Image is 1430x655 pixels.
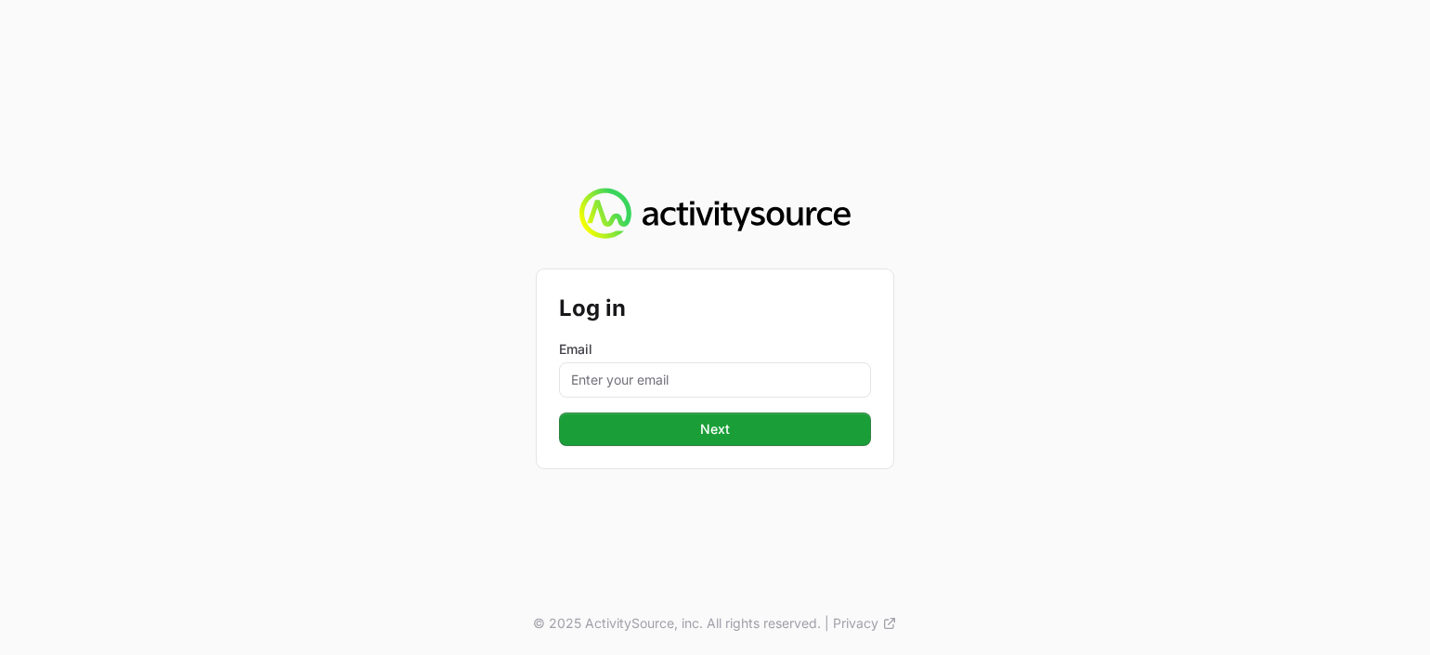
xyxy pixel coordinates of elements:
span: Next [570,418,860,440]
img: Activity Source [579,188,850,240]
label: Email [559,340,871,359]
button: Next [559,413,871,446]
input: Enter your email [559,362,871,398]
h2: Log in [559,292,871,325]
p: © 2025 ActivitySource, inc. All rights reserved. [533,614,821,633]
a: Privacy [833,614,897,633]
span: | [825,614,829,633]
